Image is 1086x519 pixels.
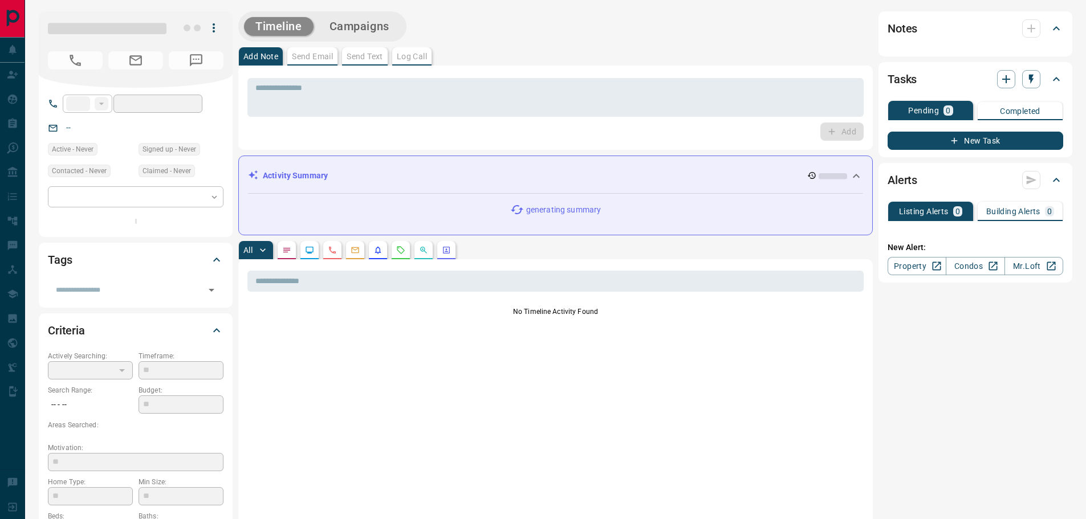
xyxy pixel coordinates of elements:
[48,321,85,340] h2: Criteria
[373,246,383,255] svg: Listing Alerts
[143,165,191,177] span: Claimed - Never
[1047,207,1052,215] p: 0
[888,257,946,275] a: Property
[248,165,863,186] div: Activity Summary
[247,307,864,317] p: No Timeline Activity Found
[318,17,401,36] button: Campaigns
[1000,107,1040,115] p: Completed
[48,443,223,453] p: Motivation:
[139,477,223,487] p: Min Size:
[52,144,93,155] span: Active - Never
[139,351,223,361] p: Timeframe:
[955,207,960,215] p: 0
[263,170,328,182] p: Activity Summary
[66,123,71,132] a: --
[888,70,917,88] h2: Tasks
[396,246,405,255] svg: Requests
[244,17,314,36] button: Timeline
[139,385,223,395] p: Budget:
[305,246,314,255] svg: Lead Browsing Activity
[888,132,1063,150] button: New Task
[1004,257,1063,275] a: Mr.Loft
[48,51,103,70] span: No Number
[48,246,223,273] div: Tags
[108,51,163,70] span: No Email
[526,204,601,216] p: generating summary
[243,52,278,60] p: Add Note
[282,246,291,255] svg: Notes
[986,207,1040,215] p: Building Alerts
[48,317,223,344] div: Criteria
[946,107,950,115] p: 0
[48,395,133,414] p: -- - --
[143,144,196,155] span: Signed up - Never
[888,15,1063,42] div: Notes
[48,251,72,269] h2: Tags
[888,19,917,38] h2: Notes
[888,166,1063,194] div: Alerts
[48,477,133,487] p: Home Type:
[888,171,917,189] h2: Alerts
[48,385,133,395] p: Search Range:
[888,242,1063,254] p: New Alert:
[908,107,939,115] p: Pending
[243,246,253,254] p: All
[48,351,133,361] p: Actively Searching:
[328,246,337,255] svg: Calls
[351,246,360,255] svg: Emails
[899,207,949,215] p: Listing Alerts
[888,66,1063,93] div: Tasks
[204,282,219,298] button: Open
[946,257,1004,275] a: Condos
[442,246,451,255] svg: Agent Actions
[419,246,428,255] svg: Opportunities
[169,51,223,70] span: No Number
[48,420,223,430] p: Areas Searched:
[52,165,107,177] span: Contacted - Never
